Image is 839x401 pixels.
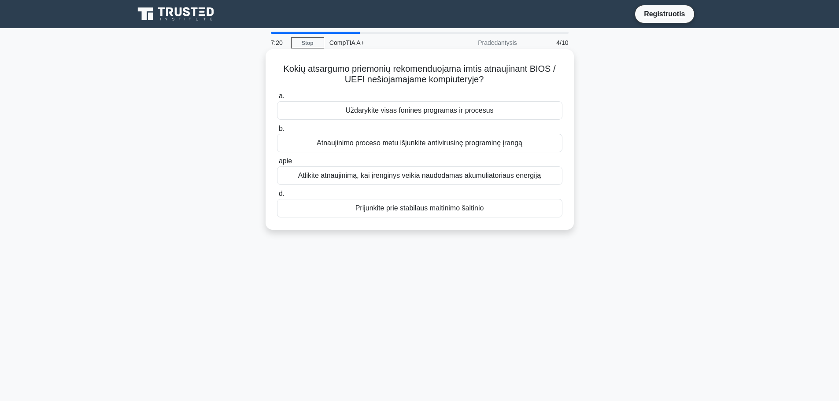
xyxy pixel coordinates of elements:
[345,107,493,114] font: Uždarykite visas fonines programas ir procesus
[279,157,292,165] font: apie
[329,39,364,46] font: CompTIA A+
[644,10,685,18] font: Registruotis
[317,139,522,147] font: Atnaujinimo proceso metu išjunkite antivirusinę programinę įrangą
[279,92,285,99] font: a.
[283,64,555,84] font: Kokių atsargumo priemonių rekomenduojama imtis atnaujinant BIOS / UEFI nešiojamajame kompiuteryje?
[556,39,568,46] font: 4/10
[302,40,314,46] font: Stop
[279,125,285,132] font: b.
[478,39,517,46] font: Pradedantysis
[298,172,541,179] font: Atlikite atnaujinimą, kai įrenginys veikia naudodamas akumuliatoriaus energiją
[355,204,484,212] font: Prijunkite prie stabilaus maitinimo šaltinio
[279,190,285,197] font: d.
[291,37,324,48] a: Stop
[639,8,690,19] a: Registruotis
[271,39,283,46] font: 7:20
